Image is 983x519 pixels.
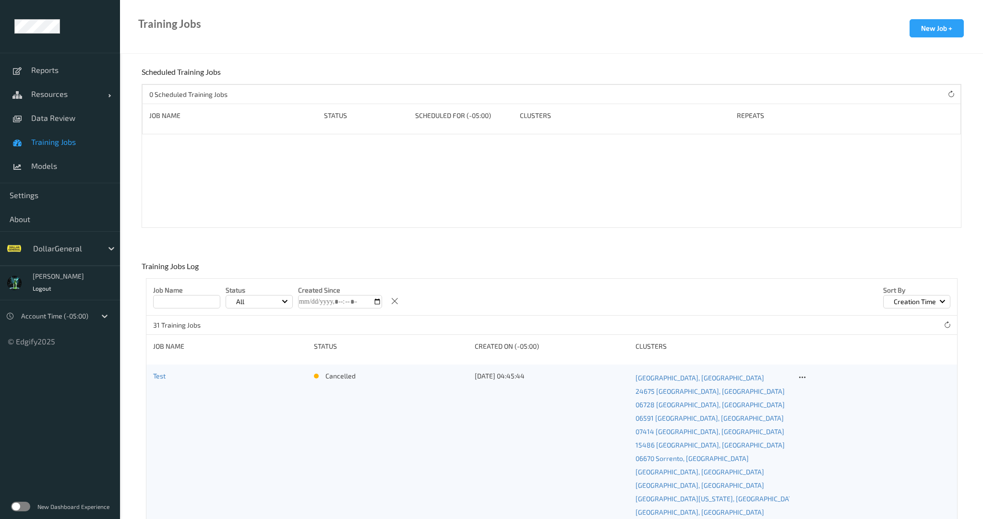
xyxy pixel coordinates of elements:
div: Scheduled for (-05:00) [415,111,513,120]
div: Created On (-05:00) [475,342,629,351]
a: [GEOGRAPHIC_DATA], [GEOGRAPHIC_DATA] [635,465,790,479]
div: Training Jobs Log [142,261,201,278]
a: 06670 Sorrento, [GEOGRAPHIC_DATA] [635,452,790,465]
a: 07414 [GEOGRAPHIC_DATA], [GEOGRAPHIC_DATA] [635,425,790,438]
div: Job Name [153,342,307,351]
p: Creation Time [890,297,939,307]
a: [GEOGRAPHIC_DATA][US_STATE], [GEOGRAPHIC_DATA] [635,492,790,506]
p: Created Since [298,285,382,295]
a: Test [153,372,166,380]
p: 0 Scheduled Training Jobs [149,90,228,99]
a: [GEOGRAPHIC_DATA], [GEOGRAPHIC_DATA] [635,371,790,385]
button: New Job + [910,19,964,37]
a: 24675 [GEOGRAPHIC_DATA], [GEOGRAPHIC_DATA] [635,385,790,398]
a: 06728 [GEOGRAPHIC_DATA], [GEOGRAPHIC_DATA] [635,398,790,412]
div: Status [324,111,408,120]
div: Scheduled Training Jobs [142,67,223,84]
div: clusters [635,342,790,351]
div: Training Jobs [138,19,201,29]
div: [DATE] 04:45:44 [475,371,629,381]
a: [GEOGRAPHIC_DATA], [GEOGRAPHIC_DATA] [635,479,790,492]
p: Sort by [883,285,950,295]
a: 06591 [GEOGRAPHIC_DATA], [GEOGRAPHIC_DATA] [635,412,790,425]
p: Status [226,285,293,295]
p: cancelled [325,371,356,381]
a: 15486 [GEOGRAPHIC_DATA], [GEOGRAPHIC_DATA] [635,438,790,452]
div: status [314,342,468,351]
a: [GEOGRAPHIC_DATA], [GEOGRAPHIC_DATA] [635,506,790,519]
p: Job Name [153,285,220,295]
div: Clusters [520,111,730,120]
p: 31 Training Jobs [153,320,225,330]
p: All [233,297,248,307]
div: Repeats [737,111,807,120]
div: Job Name [149,111,317,120]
